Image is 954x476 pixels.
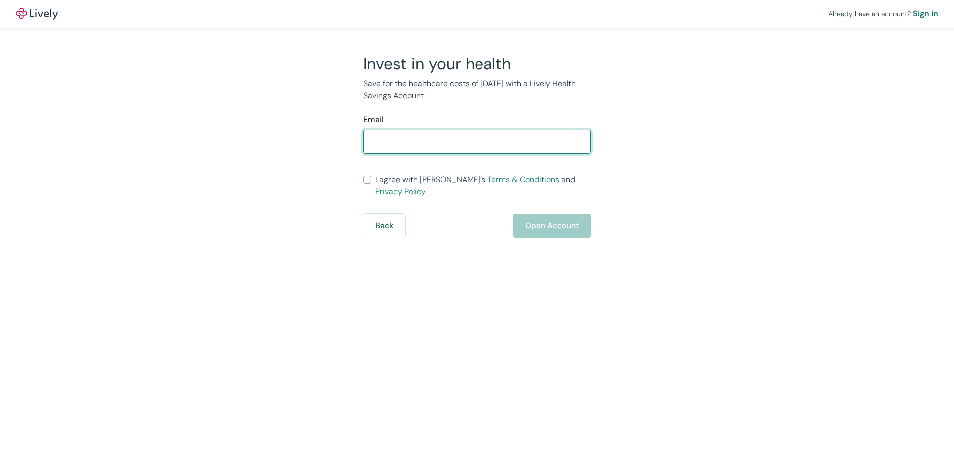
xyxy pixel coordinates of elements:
[913,8,938,20] a: Sign in
[363,78,591,102] p: Save for the healthcare costs of [DATE] with a Lively Health Savings Account
[375,174,591,198] span: I agree with [PERSON_NAME]’s and
[828,8,938,20] div: Already have an account?
[363,54,591,74] h2: Invest in your health
[16,8,58,20] a: LivelyLively
[375,186,426,197] a: Privacy Policy
[16,8,58,20] img: Lively
[363,214,405,238] button: Back
[487,174,559,185] a: Terms & Conditions
[363,114,384,126] label: Email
